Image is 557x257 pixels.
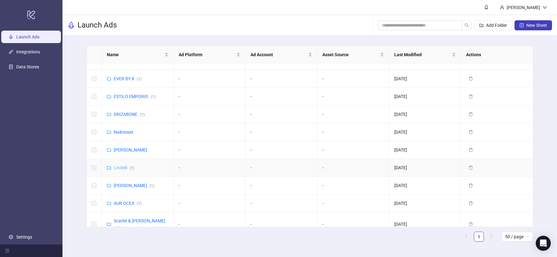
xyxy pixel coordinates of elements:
[114,165,134,170] a: Lindelli(1)
[16,235,32,240] a: Settings
[107,166,111,170] span: folder
[461,46,533,63] th: Actions
[16,34,39,39] a: Launch Ads
[137,77,142,81] span: ( 1 )
[114,147,147,152] a: [PERSON_NAME]
[389,88,461,106] td: [DATE]
[150,184,154,188] span: ( 1 )
[469,77,473,81] span: delete
[174,141,246,159] td: -
[107,222,111,226] span: folder
[474,232,484,241] a: 1
[389,141,461,159] td: [DATE]
[317,70,389,88] td: -
[520,23,524,27] span: plus-square
[389,46,461,63] th: Last Modified
[107,201,111,205] span: folder
[474,232,484,242] li: 1
[174,177,246,195] td: -
[317,177,389,195] td: -
[174,212,246,236] td: -
[114,183,154,188] a: [PERSON_NAME](1)
[130,166,134,170] span: ( 1 )
[389,159,461,177] td: [DATE]
[174,123,246,141] td: -
[16,49,40,54] a: Integrations
[246,106,317,123] td: -
[500,5,504,10] span: user
[114,130,133,135] a: Nailcissist
[137,201,142,206] span: ( 1 )
[317,123,389,141] td: -
[486,232,496,242] li: Next Page
[107,130,111,134] span: folder
[114,218,165,230] a: Scarlet & [PERSON_NAME](1)
[246,159,317,177] td: -
[486,232,496,242] button: right
[174,195,246,212] td: -
[174,88,246,106] td: -
[114,94,156,99] a: ESTILO EMPORIO(1)
[174,46,246,63] th: Ad Platform
[469,148,473,152] span: delete
[114,201,142,206] a: AUR OCEA(1)
[174,159,246,177] td: -
[505,232,529,241] span: 50 / page
[469,94,473,99] span: delete
[317,141,389,159] td: -
[501,232,533,242] div: Page Size
[389,70,461,88] td: [DATE]
[5,249,9,253] span: menu-fold
[469,166,473,170] span: delete
[107,112,111,116] span: folder
[107,148,111,152] span: folder
[140,112,145,117] span: ( 1 )
[16,64,39,69] a: Data Stores
[317,212,389,236] td: -
[469,222,473,226] span: delete
[479,23,484,27] span: folder-add
[116,226,121,230] span: ( 1 )
[389,106,461,123] td: [DATE]
[179,51,235,58] span: Ad Platform
[317,106,389,123] td: -
[490,235,493,238] span: right
[504,4,543,11] div: [PERSON_NAME]
[246,141,317,159] td: -
[486,23,507,28] span: Add Folder
[389,123,461,141] td: [DATE]
[389,177,461,195] td: [DATE]
[322,51,379,58] span: Asset Source
[246,195,317,212] td: -
[515,20,552,30] button: New Sheet
[246,212,317,236] td: -
[102,46,174,63] th: Name
[251,51,307,58] span: Ad Account
[67,22,75,29] span: rocket
[107,94,111,99] span: folder
[526,23,547,28] span: New Sheet
[389,212,461,236] td: [DATE]
[469,130,473,134] span: delete
[246,70,317,88] td: -
[114,76,142,81] a: EVER BY X(1)
[246,123,317,141] td: -
[114,112,145,117] a: DRIZABONE(1)
[465,23,469,27] span: search
[317,46,389,63] th: Asset Source
[461,232,471,242] li: Previous Page
[469,112,473,116] span: delete
[107,51,163,58] span: Name
[469,201,473,205] span: delete
[151,95,156,99] span: ( 1 )
[77,20,117,30] h3: Launch Ads
[389,195,461,212] td: [DATE]
[469,183,473,188] span: delete
[107,77,111,81] span: folder
[474,20,512,30] button: Add Folder
[317,88,389,106] td: -
[246,46,317,63] th: Ad Account
[174,70,246,88] td: -
[536,236,551,251] div: Open Intercom Messenger
[246,88,317,106] td: -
